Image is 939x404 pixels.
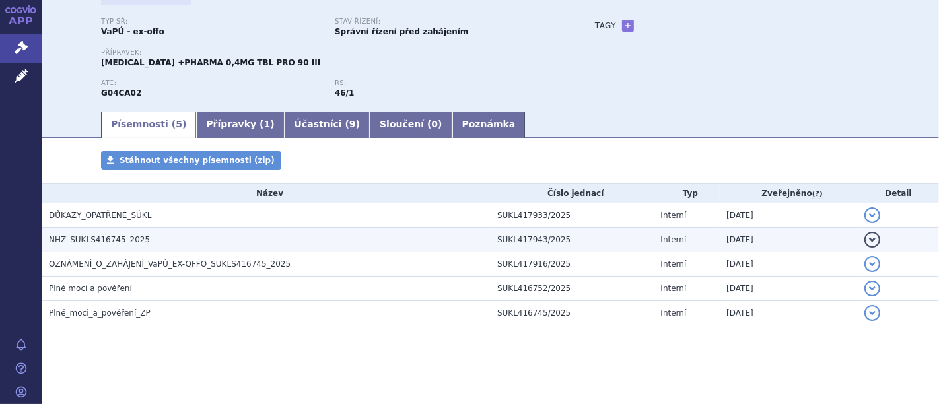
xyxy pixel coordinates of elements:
[595,18,616,34] h3: Tagy
[661,284,687,293] span: Interní
[491,203,654,228] td: SUKL417933/2025
[101,112,196,138] a: Písemnosti (5)
[661,235,687,244] span: Interní
[101,151,281,170] a: Stáhnout všechny písemnosti (zip)
[661,308,687,318] span: Interní
[176,119,182,129] span: 5
[864,232,880,248] button: detail
[349,119,356,129] span: 9
[654,184,720,203] th: Typ
[720,277,858,301] td: [DATE]
[622,20,634,32] a: +
[864,305,880,321] button: detail
[335,18,555,26] p: Stav řízení:
[335,27,468,36] strong: Správní řízení před zahájením
[661,259,687,269] span: Interní
[49,259,291,269] span: OZNÁMENÍ_O_ZAHÁJENÍ_VaPÚ_EX-OFFO_SUKLS416745_2025
[196,112,284,138] a: Přípravky (1)
[864,256,880,272] button: detail
[720,184,858,203] th: Zveřejněno
[812,189,823,199] abbr: (?)
[42,184,491,203] th: Název
[335,79,555,87] p: RS:
[49,308,151,318] span: Plné_moci_a_pověření_ZP
[661,211,687,220] span: Interní
[101,58,320,67] span: [MEDICAL_DATA] +PHARMA 0,4MG TBL PRO 90 III
[49,284,132,293] span: Plné moci a pověření
[491,301,654,325] td: SUKL416745/2025
[120,156,275,165] span: Stáhnout všechny písemnosti (zip)
[335,88,354,98] strong: léčiva k terapii benigní hyperplazie prostaty, antagonisté alfa adrenergních receptorů, p.o.
[720,203,858,228] td: [DATE]
[864,281,880,296] button: detail
[864,207,880,223] button: detail
[101,88,141,98] strong: TAMSULOSIN
[101,79,322,87] p: ATC:
[264,119,271,129] span: 1
[491,184,654,203] th: Číslo jednací
[491,277,654,301] td: SUKL416752/2025
[720,228,858,252] td: [DATE]
[720,301,858,325] td: [DATE]
[431,119,438,129] span: 0
[491,228,654,252] td: SUKL417943/2025
[49,235,150,244] span: NHZ_SUKLS416745_2025
[370,112,452,138] a: Sloučení (0)
[491,252,654,277] td: SUKL417916/2025
[101,27,164,36] strong: VaPÚ - ex-offo
[49,211,151,220] span: DŮKAZY_OPATŘENÉ_SÚKL
[858,184,939,203] th: Detail
[101,18,322,26] p: Typ SŘ:
[101,49,569,57] p: Přípravek:
[452,112,526,138] a: Poznámka
[720,252,858,277] td: [DATE]
[285,112,370,138] a: Účastníci (9)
